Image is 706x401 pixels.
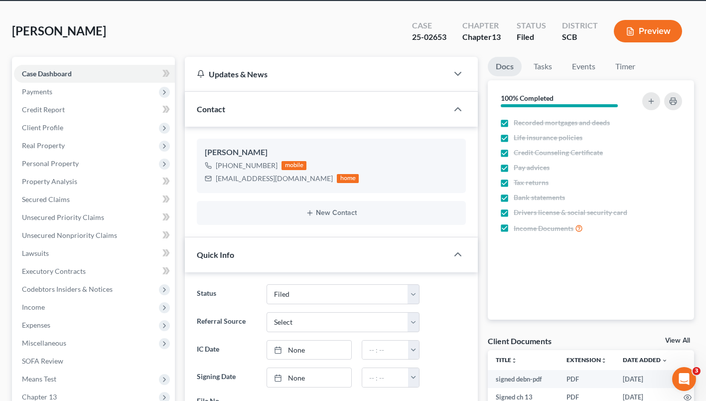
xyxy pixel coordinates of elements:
span: [PERSON_NAME] [12,23,106,38]
td: [DATE] [615,370,676,388]
span: Unsecured Nonpriority Claims [22,231,117,239]
button: New Contact [205,209,458,217]
div: Client Documents [488,336,552,346]
div: Chapter [462,20,501,31]
strong: 100% Completed [501,94,554,102]
iframe: Intercom live chat [672,367,696,391]
div: 25-02653 [412,31,446,43]
div: Status [517,20,546,31]
span: Expenses [22,321,50,329]
a: Executory Contracts [14,262,175,280]
a: Events [564,57,603,76]
div: Updates & News [197,69,436,79]
a: View All [665,337,690,344]
span: Recorded mortgages and deeds [514,118,610,128]
a: Timer [607,57,643,76]
span: Life insurance policies [514,133,582,143]
a: SOFA Review [14,352,175,370]
span: Contact [197,104,225,114]
a: Extensionunfold_more [566,356,607,364]
div: Filed [517,31,546,43]
div: [PERSON_NAME] [205,147,458,159]
span: Chapter 13 [22,393,57,401]
a: None [267,368,351,387]
a: Credit Report [14,101,175,119]
i: unfold_more [601,358,607,364]
a: Tasks [526,57,560,76]
button: Preview [614,20,682,42]
a: Titleunfold_more [496,356,517,364]
span: Client Profile [22,123,63,132]
span: Income Documents [514,223,573,233]
div: mobile [282,161,306,170]
span: Bank statements [514,193,565,202]
div: SCB [562,31,598,43]
span: 13 [492,32,501,41]
span: Pay advices [514,163,550,173]
label: Status [192,284,262,304]
span: Real Property [22,141,65,150]
span: Means Test [22,375,56,383]
input: -- : -- [362,341,409,360]
a: Secured Claims [14,191,175,208]
a: Unsecured Priority Claims [14,208,175,226]
span: Executory Contracts [22,267,86,275]
span: Income [22,303,45,311]
div: Chapter [462,31,501,43]
span: Unsecured Priority Claims [22,213,104,221]
span: Personal Property [22,159,79,168]
div: [EMAIL_ADDRESS][DOMAIN_NAME] [216,174,333,184]
div: District [562,20,598,31]
i: unfold_more [511,358,517,364]
td: signed debn-pdf [488,370,559,388]
span: Quick Info [197,250,234,259]
span: Tax returns [514,178,549,188]
a: None [267,341,351,360]
span: Credit Report [22,105,65,114]
a: Docs [488,57,522,76]
a: Case Dashboard [14,65,175,83]
div: [PHONE_NUMBER] [216,161,278,171]
a: Property Analysis [14,173,175,191]
label: IC Date [192,340,262,360]
td: PDF [559,370,615,388]
a: Lawsuits [14,244,175,262]
span: Payments [22,87,52,96]
span: Property Analysis [22,177,77,186]
a: Unsecured Nonpriority Claims [14,226,175,244]
span: Miscellaneous [22,339,66,347]
span: Case Dashboard [22,69,72,78]
span: SOFA Review [22,357,63,365]
div: Case [412,20,446,31]
span: Lawsuits [22,249,49,257]
label: Signing Date [192,368,262,388]
span: 3 [693,367,701,375]
i: expand_more [662,358,668,364]
span: Credit Counseling Certificate [514,148,603,158]
div: home [337,174,359,183]
span: Drivers license & social security card [514,207,627,217]
label: Referral Source [192,312,262,332]
a: Date Added expand_more [623,356,668,364]
span: Codebtors Insiders & Notices [22,285,113,293]
span: Secured Claims [22,195,70,203]
input: -- : -- [362,368,409,387]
